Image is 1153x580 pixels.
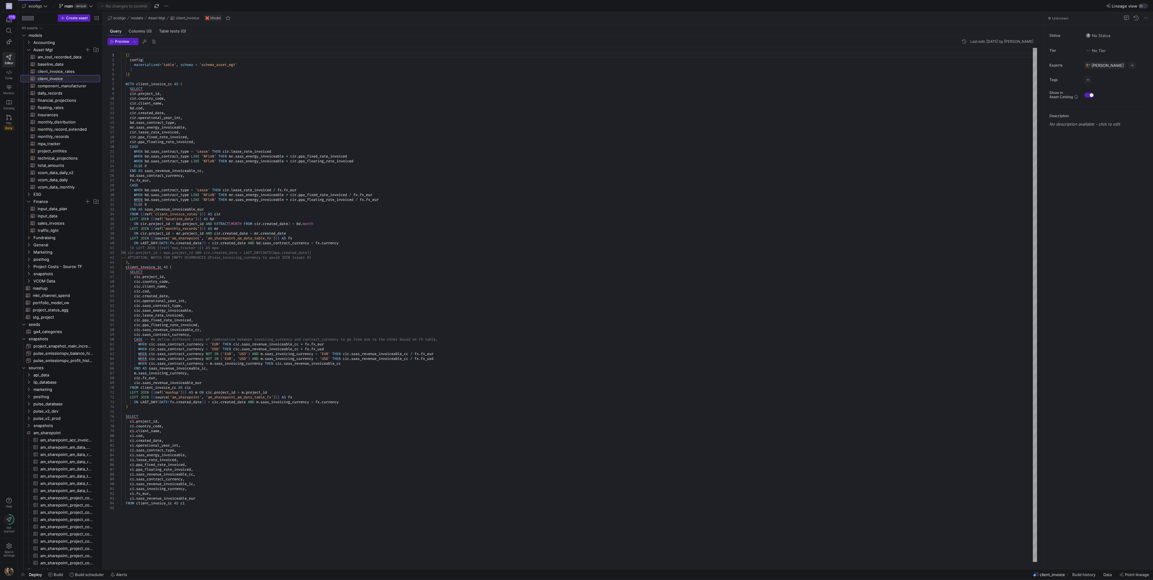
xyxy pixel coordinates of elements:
span: saas_contract_type [136,120,174,125]
span: SELECT [130,86,142,91]
a: client_invoice​​​​​​​​​​ [20,75,100,82]
a: EG [2,1,15,11]
span: , [180,115,183,120]
a: am_sharepoint_am_data_table_tariffs​​​​​​​​​ [20,487,100,494]
a: monthly_record_extended​​​​​​​​​​ [20,126,100,133]
button: Asset Mgt [147,14,167,22]
div: 8 [108,86,114,91]
span: Asset Mgt [33,46,85,53]
span: , [161,101,164,106]
span: ecoligo [113,16,126,20]
span: technical_projections​​​​​​​​​​ [38,155,93,162]
span: monthly_records​​​​​​​​​​ [38,133,93,140]
span: , [142,106,145,111]
div: 10 [108,96,114,101]
span: , [159,91,161,96]
span: cir [130,91,136,96]
a: am_sharepoint_am_data_recorded_data_post_2024​​​​​​​​​ [20,451,100,458]
span: insurances​​​​​​​​​​ [38,111,93,118]
span: operational_year_int [138,115,180,120]
span: Point lineage [1125,572,1149,577]
span: am_sharepoint_am_data_table_gef​​​​​​​​​ [40,480,93,487]
span: models [29,32,99,39]
a: baseline_data​​​​​​​​​​ [20,61,100,68]
a: vcom_data_monthly​​​​​​​​​​ [20,183,100,191]
span: Columns [129,29,152,33]
span: client_invoice​​​​​​​​​​ [38,75,93,82]
span: Marketing [33,249,99,256]
a: pulse_emissionspv_profit_historical​​​​​​​ [20,357,100,364]
span: project_id [138,91,159,96]
span: PRs [6,121,11,125]
span: materialized [134,62,159,67]
span: stg_project​​​​​​​​​​ [33,314,93,321]
a: am_sharepoint_project_costs_insurance_claims​​​​​​​​​ [20,516,100,523]
div: EG [6,3,12,9]
a: am_sharepoint_project_costs_new_damages_details​​​​​​​​​ [20,523,100,530]
span: api_data [33,372,99,379]
span: ) [130,67,132,72]
span: = [159,62,161,67]
a: pulse_emissionspv_balance_historical​​​​​​​ [20,350,100,357]
span: posthog [33,393,99,400]
div: Press SPACE to select this row. [20,46,100,53]
span: General [33,242,99,248]
span: Tier [1049,48,1080,53]
div: 3 [108,62,114,67]
span: { [126,53,128,58]
span: am_sharepoint_am_data_table_tariffs​​​​​​​​​ [40,487,93,494]
span: created_date [138,111,164,115]
span: eco_hubspot​​​​​​​​ [33,567,99,574]
span: . [134,125,136,130]
span: Preview [115,39,129,44]
button: ecoligo [106,14,127,22]
span: pulse_database [33,401,99,407]
span: Project Costs - Source TF [33,263,99,270]
a: PRsBeta [2,112,15,133]
span: . [136,101,138,106]
span: am_sharepoint_project_costs_insurance_claims​​​​​​​​​ [40,516,93,523]
a: project_snapshot_main_incremental​​​​​​​ [20,342,100,350]
span: am_sharepoint_project_costs_project_costs_new​​​​​​​​​ [40,552,93,559]
a: mkt_channel_spend​​​​​​​​​​ [20,292,100,299]
div: 18 [108,135,114,139]
span: am_sharepoint_am_data_table_fx​​​​​​​​​ [40,473,93,480]
div: Press SPACE to select this row. [20,429,100,436]
span: ESG [33,191,99,198]
span: Asset Mgt [148,16,165,20]
span: models [131,16,143,20]
span: = [195,62,197,67]
a: client_invoice_rates​​​​​​​​​​ [20,68,100,75]
span: Table tests [159,29,186,33]
a: am_sharepoint_am_data_table_fx​​​​​​​​​ [20,472,100,480]
span: 'table' [161,62,176,67]
span: am_sharepoint_project_costs_ominvoices​​​​​​​​​ [40,538,93,545]
div: Press SPACE to select this row. [20,68,100,75]
button: 115 [2,14,15,25]
span: mkt_channel_spend​​​​​​​​​​ [33,292,93,299]
span: , [178,130,180,135]
div: 1 [108,53,114,58]
span: portfolio_model_vw​​​​​​​​​​ [33,299,93,306]
span: mr [130,125,134,130]
a: am_sharepoint_project_costs_aar_detail​​​​​​​​​ [20,494,100,501]
a: Monitor [2,82,15,97]
span: daily_records​​​​​​​​​​ [38,90,93,97]
span: , [164,111,166,115]
span: pulse_v2_prod [33,415,99,422]
span: cir [130,96,136,101]
a: input_data​​​​​​​​​​ [20,212,100,220]
span: monthly_distribution​​​​​​​​​​ [38,119,93,126]
a: floating_rates​​​​​​​​​​ [20,104,100,111]
a: sales_invoices​​​​​​​​​​ [20,220,100,227]
a: portfolio_model_vw​​​​​​​​​​ [20,299,100,306]
div: 16 [108,125,114,130]
span: client_invoice [176,16,199,20]
div: Press SPACE to select this row. [20,32,100,39]
span: Lineage view [1112,4,1137,8]
a: ga4_categories​​​​​​ [20,328,100,335]
span: } [126,72,128,77]
span: floating_rates​​​​​​​​​​ [38,104,93,111]
span: Unknown [1052,16,1068,20]
span: project_snapshot_main_incremental​​​​​​​ [33,343,93,350]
